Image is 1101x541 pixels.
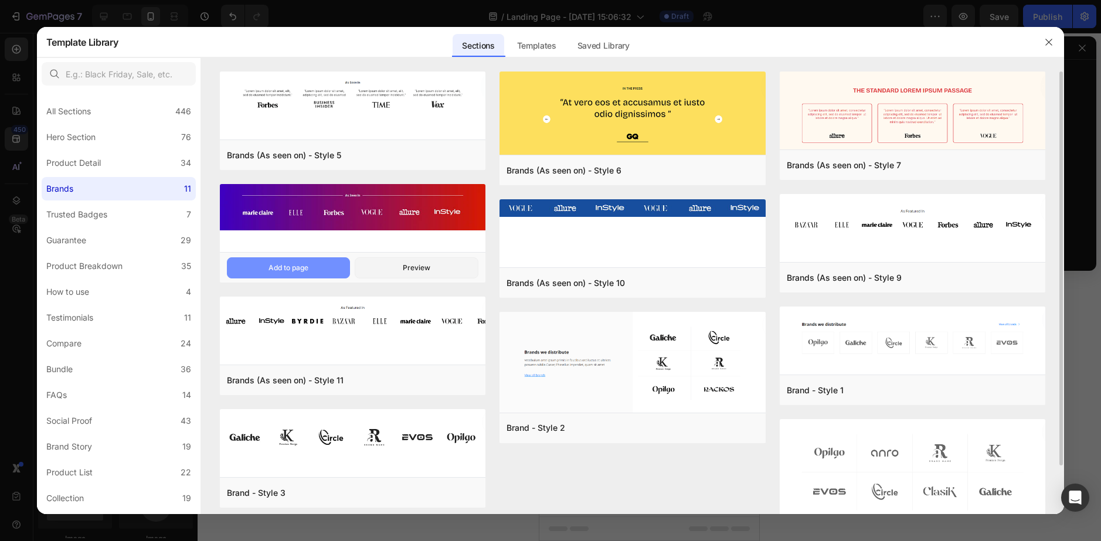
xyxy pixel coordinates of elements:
[508,34,566,57] div: Templates
[186,207,191,222] div: 7
[181,414,191,428] div: 43
[184,311,191,325] div: 11
[78,358,141,368] span: from URL or image
[46,414,92,428] div: Social Proof
[780,194,1046,249] img: b9.png
[403,263,430,273] div: Preview
[507,421,565,435] div: Brand - Style 2
[787,383,844,397] div: Brand - Style 1
[46,362,73,376] div: Bundle
[182,491,191,505] div: 19
[182,388,191,402] div: 14
[46,440,92,454] div: Brand Story
[181,362,191,376] div: 36
[227,148,341,162] div: Brands (As seen on) - Style 5
[46,491,84,505] div: Collection
[21,240,65,250] p: Safe Payment
[220,72,486,117] img: b5.png
[181,130,191,144] div: 76
[74,303,145,315] div: Choose templates
[23,80,209,105] p: But I must explain to you how all this mistaken
[46,27,118,57] h2: Template Library
[46,311,93,325] div: Testimonials
[46,388,67,402] div: FAQs
[23,60,209,73] p: Consectetur adipiscing elit
[46,336,81,351] div: Compare
[1061,484,1089,512] div: Open Intercom Messenger
[23,114,118,123] strong: Collagen replenishment:
[499,72,766,157] img: b6.png
[227,373,344,387] div: Brands (As seen on) - Style 11
[66,397,153,408] span: then drag & drop elements
[46,156,101,170] div: Product Detail
[46,207,107,222] div: Trusted Badges
[568,34,639,57] div: Saved Library
[220,184,486,230] img: b8.png
[46,285,89,299] div: How to use
[9,4,211,50] h2: Loremsed do eiusmod ut labore-et dolore
[227,486,286,500] div: Brand - Style 3
[186,285,191,299] div: 4
[182,440,191,454] div: 19
[787,158,901,172] div: Brands (As seen on) - Style 7
[184,182,191,196] div: 11
[42,62,196,86] input: E.g.: Black Friday, Sale, etc.
[181,336,191,351] div: 24
[46,465,93,479] div: Product List
[181,259,191,273] div: 35
[181,465,191,479] div: 22
[10,277,66,289] span: Add section
[69,318,149,328] span: inspired by CRO experts
[23,113,209,137] p: Provides essential moisture for healthy skin
[220,297,486,339] img: b11.png
[23,81,80,91] strong: This mistaken:
[74,383,146,395] div: Add blank section
[23,146,121,155] strong: Lorem ipsum dolor amet:
[507,164,621,178] div: Brands (As seen on) - Style 6
[355,257,478,278] button: Preview
[23,145,209,169] p: Sed ut perspiciatis unde omnis iste natus
[181,156,191,170] div: 34
[453,34,504,57] div: Sections
[780,307,1046,369] img: b1.png
[499,312,766,415] img: b2.png
[136,240,199,250] p: Purchase protection
[220,409,486,465] img: b3.png
[79,343,141,355] div: Generate layout
[499,199,766,216] img: b10.png
[46,182,73,196] div: Brands
[46,259,123,273] div: Product Breakdown
[46,233,86,247] div: Guarantee
[780,419,1046,526] img: b4.png
[780,72,1046,152] img: b7.png
[46,130,96,144] div: Hero Section
[76,240,125,250] p: Secure logistics
[175,104,191,118] div: 446
[181,233,191,247] div: 29
[507,276,625,290] div: Brands (As seen on) - Style 10
[787,271,902,285] div: Brands (As seen on) - Style 9
[269,263,308,273] div: Add to page
[46,104,91,118] div: All Sections
[227,257,351,278] button: Add to page
[68,195,139,205] div: Get My Cosmetics
[23,62,100,71] strong: Lorem-ipsum dolor:
[9,188,211,212] button: Get My Cosmetics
